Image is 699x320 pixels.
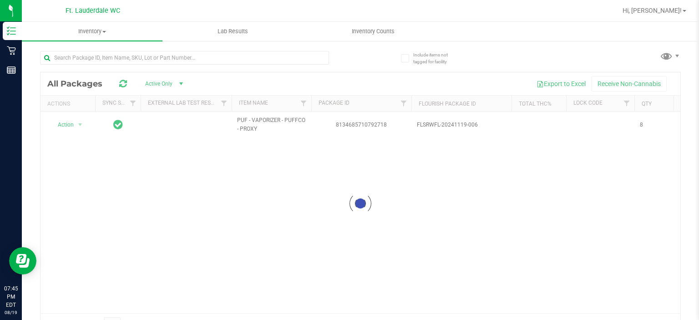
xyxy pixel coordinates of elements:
[7,26,16,36] inline-svg: Inventory
[623,7,682,14] span: Hi, [PERSON_NAME]!
[40,51,329,65] input: Search Package ID, Item Name, SKU, Lot or Part Number...
[4,284,18,309] p: 07:45 PM EDT
[162,22,303,41] a: Lab Results
[7,66,16,75] inline-svg: Reports
[4,309,18,316] p: 08/19
[339,27,407,36] span: Inventory Counts
[205,27,260,36] span: Lab Results
[303,22,443,41] a: Inventory Counts
[22,22,162,41] a: Inventory
[66,7,120,15] span: Ft. Lauderdale WC
[413,51,459,65] span: Include items not tagged for facility
[7,46,16,55] inline-svg: Retail
[22,27,162,36] span: Inventory
[9,247,36,274] iframe: Resource center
